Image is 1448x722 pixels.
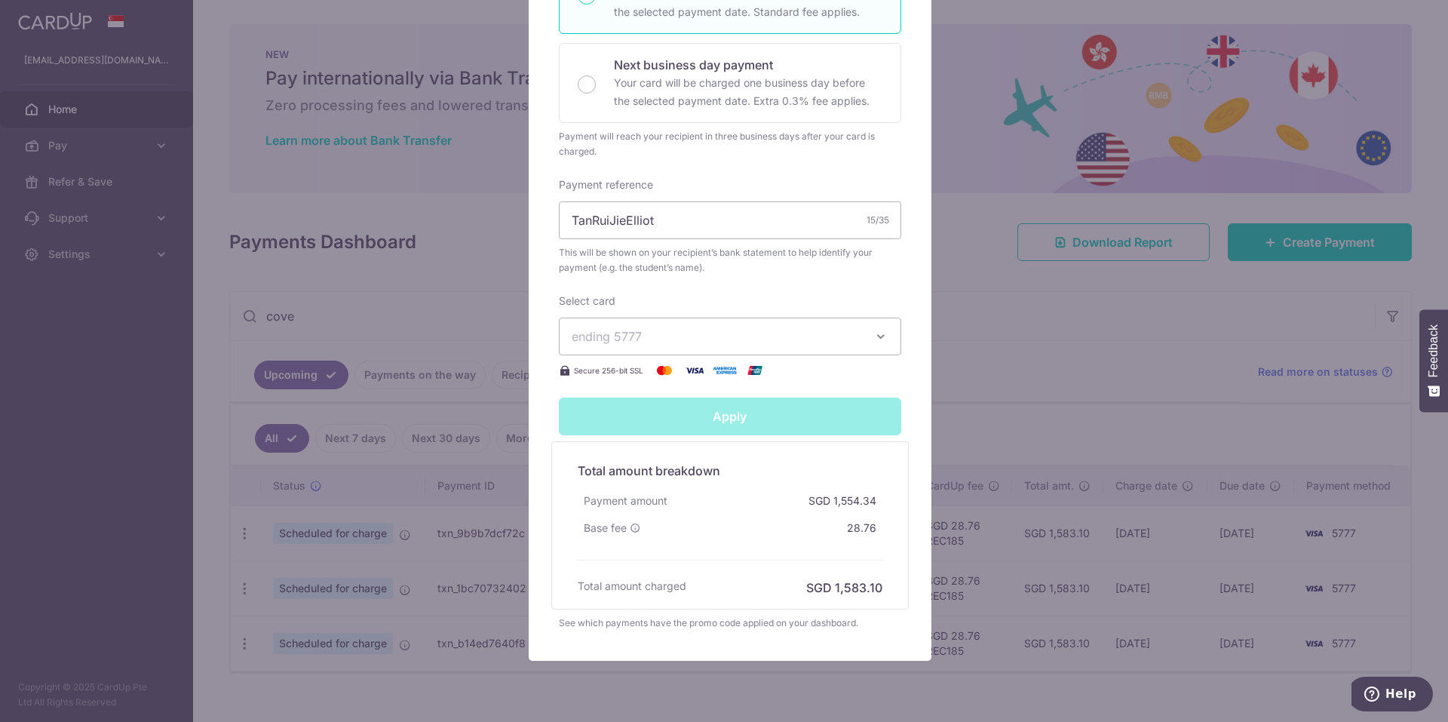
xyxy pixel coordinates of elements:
div: 28.76 [841,515,882,542]
label: Select card [559,293,615,309]
iframe: Opens a widget where you can find more information [1351,677,1433,714]
h6: Total amount charged [578,579,686,594]
button: Feedback - Show survey [1419,309,1448,412]
img: Mastercard [649,361,680,379]
span: Secure 256-bit SSL [574,364,643,376]
p: Your card will be charged one business day before the selected payment date. Extra 0.3% fee applies. [614,74,882,110]
span: Base fee [584,521,627,536]
div: Payment amount [578,487,673,515]
div: 15/35 [867,213,889,228]
span: This will be shown on your recipient’s bank statement to help identify your payment (e.g. the stu... [559,245,901,275]
h6: SGD 1,583.10 [806,579,882,597]
div: Payment will reach your recipient in three business days after your card is charged. [559,129,901,159]
label: Payment reference [559,177,653,192]
p: Next business day payment [614,56,882,74]
img: UnionPay [740,361,770,379]
div: See which payments have the promo code applied on your dashboard. [559,616,901,631]
span: Feedback [1427,324,1440,377]
img: American Express [710,361,740,379]
img: Visa [680,361,710,379]
h5: Total amount breakdown [578,462,882,480]
div: SGD 1,554.34 [802,487,882,515]
span: ending 5777 [572,329,642,344]
button: ending 5777 [559,318,901,355]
